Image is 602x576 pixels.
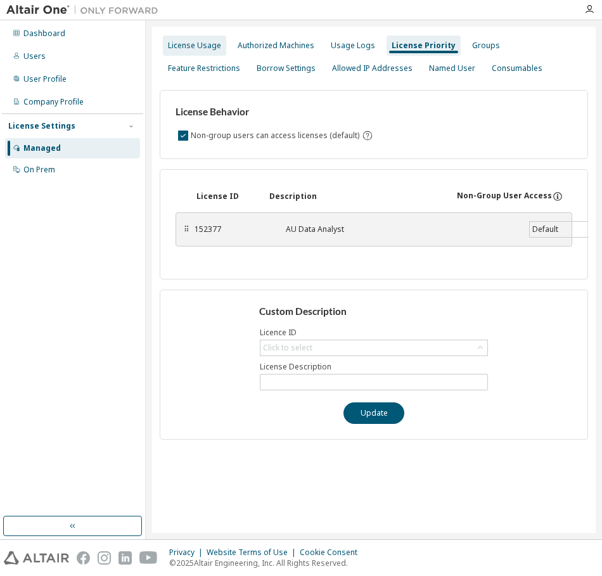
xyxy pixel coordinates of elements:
[191,128,362,143] label: Non-group users can access licenses (default)
[6,4,165,16] img: Altair One
[98,551,111,565] img: instagram.svg
[472,41,500,51] div: Groups
[286,224,514,234] div: AU Data Analyst
[23,143,61,153] div: Managed
[429,63,475,74] div: Named User
[300,547,365,558] div: Cookie Consent
[332,63,413,74] div: Allowed IP Addresses
[4,551,69,565] img: altair_logo.svg
[23,51,46,61] div: Users
[263,343,312,353] div: Click to select
[260,340,487,355] div: Click to select
[23,97,84,107] div: Company Profile
[207,547,300,558] div: Website Terms of Use
[392,41,456,51] div: License Priority
[139,551,158,565] img: youtube.svg
[8,121,75,131] div: License Settings
[184,224,189,234] div: ⠿
[23,29,65,39] div: Dashboard
[260,328,488,338] label: Licence ID
[238,41,314,51] div: Authorized Machines
[196,191,254,202] div: License ID
[169,547,207,558] div: Privacy
[343,402,404,424] button: Update
[168,63,240,74] div: Feature Restrictions
[457,191,552,202] div: Non-Group User Access
[169,558,365,568] p: © 2025 Altair Engineering, Inc. All Rights Reserved.
[331,41,375,51] div: Usage Logs
[23,165,55,175] div: On Prem
[168,41,221,51] div: License Usage
[260,362,488,372] label: License Description
[77,551,90,565] img: facebook.svg
[118,551,132,565] img: linkedin.svg
[195,224,271,234] div: 152377
[23,74,67,84] div: User Profile
[269,191,442,202] div: Description
[530,222,560,236] div: Default
[259,305,489,318] h3: Custom Description
[362,130,373,141] svg: By default any user not assigned to any group can access any license. Turn this setting off to di...
[176,106,371,118] h3: License Behavior
[257,63,316,74] div: Borrow Settings
[492,63,542,74] div: Consumables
